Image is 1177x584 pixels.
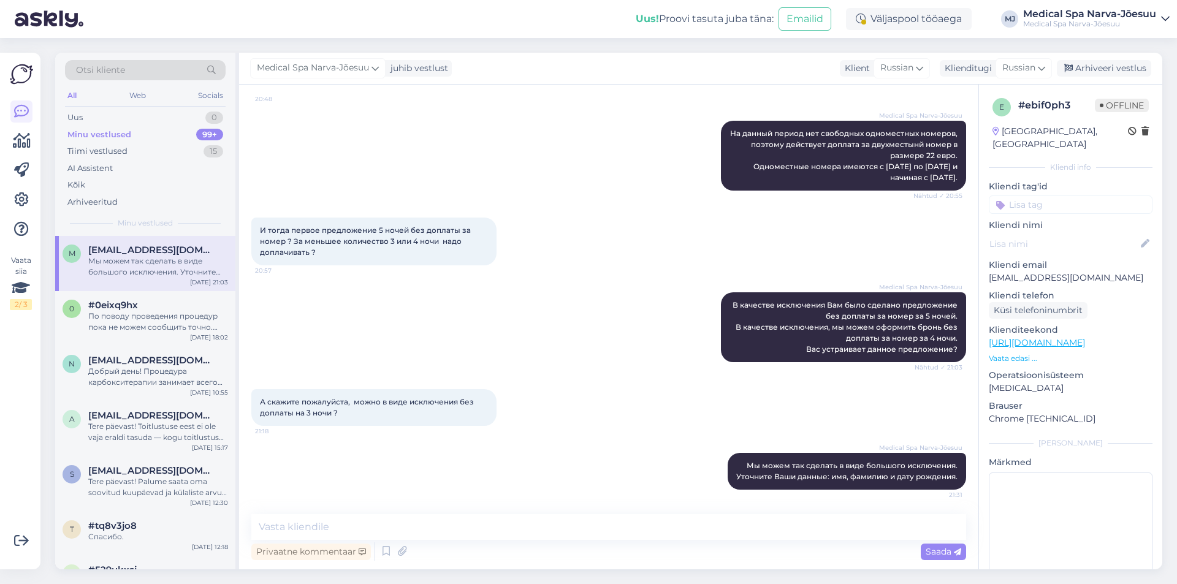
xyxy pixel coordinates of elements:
div: 2 / 3 [10,299,32,310]
span: А скажите пожалуйста, можно в виде исключения без доплаты на 3 ночи ? [260,397,476,417]
span: И тогда первое предложение 5 ночей без доплаты за номер ? За меньшее количество 3 или 4 ночи надо... [260,226,473,257]
div: Socials [196,88,226,104]
img: Askly Logo [10,63,33,86]
p: Kliendi email [989,259,1152,271]
span: #tq8v3jo8 [88,520,137,531]
input: Lisa nimi [989,237,1138,251]
p: Kliendi tag'id [989,180,1152,193]
span: Medical Spa Narva-Jõesuu [879,443,962,452]
div: Uus [67,112,83,124]
span: Medical Spa Narva-Jõesuu [879,283,962,292]
div: [DATE] 10:55 [190,388,228,397]
p: Chrome [TECHNICAL_ID] [989,412,1152,425]
div: Medical Spa Narva-Jõesuu [1023,19,1156,29]
span: На данный период нет свободных одноместных номеров, поэтому действует доплата за двухместынй номе... [730,129,959,182]
b: Uus! [636,13,659,25]
div: Tere päevast! Toitlustuse eest ei ole vaja eraldi tasuda — kogu toitlustus on juba retriidi hinna... [88,421,228,443]
p: Operatsioonisüsteem [989,369,1152,382]
div: Tere päevast! Palume saata oma soovitud kuupäevad ja külaliste arvu e-posti aadressile [EMAIL_ADD... [88,476,228,498]
div: Web [127,88,148,104]
div: [GEOGRAPHIC_DATA], [GEOGRAPHIC_DATA] [992,125,1128,151]
span: 21:18 [255,427,301,436]
span: Мы можем так сделать в виде большого исключения. Уточните Ваши данные: имя, фамилию и дату рождения. [736,461,958,481]
span: Otsi kliente [76,64,125,77]
div: Kliendi info [989,162,1152,173]
div: Klient [840,62,870,75]
div: Minu vestlused [67,129,131,141]
div: Kõik [67,179,85,191]
span: n [69,359,75,368]
div: Спасибо. [88,531,228,542]
div: [DATE] 12:30 [190,498,228,507]
a: Medical Spa Narva-JõesuuMedical Spa Narva-Jõesuu [1023,9,1170,29]
button: Emailid [779,7,831,31]
div: Tiimi vestlused [67,145,128,157]
div: Klienditugi [940,62,992,75]
div: По поводу проведения процедур пока не можем сообщить точно. Возможно, в период праздничных дней г... [88,311,228,333]
div: [DATE] 15:17 [192,443,228,452]
p: Märkmed [989,456,1152,469]
span: #529ukxsj [88,564,137,575]
span: natalja-filippova@bk.ru [88,355,216,366]
div: [DATE] 18:02 [190,333,228,342]
span: 21:31 [916,490,962,499]
div: [PERSON_NAME] [989,438,1152,449]
span: s [70,469,74,479]
span: 5 [70,569,74,578]
span: a [69,414,75,423]
span: Minu vestlused [118,218,173,229]
span: airimyrk@gmail.com [88,410,216,421]
span: Nähtud ✓ 20:55 [913,191,962,200]
div: Privaatne kommentaar [251,544,371,560]
span: 0 [69,304,74,313]
div: Добрый день! Процедура карбокситерапии занимает всего около 10 минут. [88,366,228,388]
div: 15 [204,145,223,157]
div: [DATE] 12:18 [192,542,228,552]
p: Kliendi telefon [989,289,1152,302]
p: [EMAIL_ADDRESS][DOMAIN_NAME] [989,271,1152,284]
div: All [65,88,79,104]
div: Medical Spa Narva-Jõesuu [1023,9,1156,19]
span: В качестве исключения Вам было сделано предложение без доплаты за номер за 5 ночей. В качестве ис... [733,300,959,354]
a: [URL][DOMAIN_NAME] [989,337,1085,348]
div: Väljaspool tööaega [846,8,972,30]
span: Medical Spa Narva-Jõesuu [879,111,962,120]
div: Arhiveeritud [67,196,118,208]
div: juhib vestlust [386,62,448,75]
span: Russian [1002,61,1035,75]
div: 0 [205,112,223,124]
div: Küsi telefoninumbrit [989,302,1087,319]
span: Nähtud ✓ 21:03 [915,363,962,372]
p: Kliendi nimi [989,219,1152,232]
div: Proovi tasuta juba täna: [636,12,774,26]
span: Offline [1095,99,1149,112]
p: [MEDICAL_DATA] [989,382,1152,395]
div: Arhiveeri vestlus [1057,60,1151,77]
div: AI Assistent [67,162,113,175]
span: Medical Spa Narva-Jõesuu [257,61,369,75]
div: 99+ [196,129,223,141]
span: Russian [880,61,913,75]
p: Vaata edasi ... [989,353,1152,364]
input: Lisa tag [989,195,1152,214]
p: Klienditeekond [989,324,1152,336]
span: t [70,525,74,534]
p: Brauser [989,400,1152,412]
span: #0eixq9hx [88,300,138,311]
span: 20:57 [255,266,301,275]
span: m [69,249,75,258]
span: sabsuke@hotmail.com [88,465,216,476]
div: Мы можем так сделать в виде большого исключения. Уточните Ваши данные: имя, фамилию и дату рождения. [88,256,228,278]
span: e [999,102,1004,112]
div: [DATE] 21:03 [190,278,228,287]
div: MJ [1001,10,1018,28]
span: 20:48 [255,94,301,104]
div: # ebif0ph3 [1018,98,1095,113]
div: Vaata siia [10,255,32,310]
span: Saada [926,546,961,557]
span: marina.001@mail.ru [88,245,216,256]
